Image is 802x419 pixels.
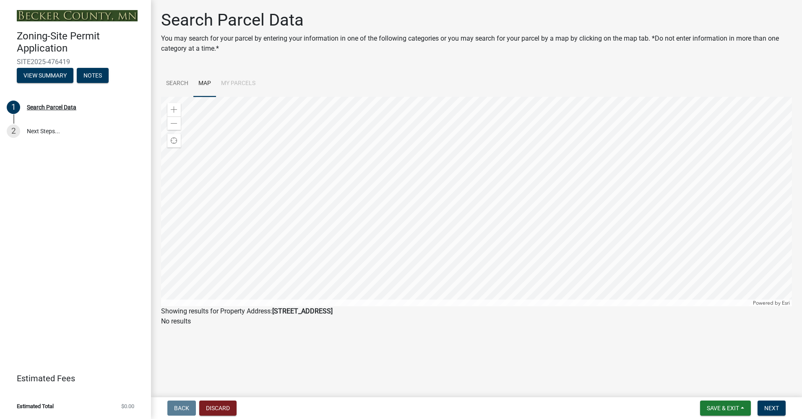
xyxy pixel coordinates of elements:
[17,30,144,54] h4: Zoning-Site Permit Application
[167,103,181,116] div: Zoom in
[161,34,792,54] p: You may search for your parcel by entering your information in one of the following categories or...
[751,300,792,306] div: Powered by
[167,134,181,147] div: Find my location
[167,116,181,130] div: Zoom out
[17,72,73,79] wm-modal-confirm: Summary
[7,370,138,387] a: Estimated Fees
[199,401,237,416] button: Discard
[17,10,138,21] img: Becker County, Minnesota
[707,405,739,411] span: Save & Exit
[758,401,786,416] button: Next
[782,300,790,306] a: Esri
[272,307,333,315] strong: [STREET_ADDRESS]
[161,306,792,316] div: Showing results for Property Address:
[17,58,134,66] span: SITE2025-476419
[167,401,196,416] button: Back
[7,101,20,114] div: 1
[77,72,109,79] wm-modal-confirm: Notes
[174,405,189,411] span: Back
[27,104,76,110] div: Search Parcel Data
[700,401,751,416] button: Save & Exit
[161,10,792,30] h1: Search Parcel Data
[764,405,779,411] span: Next
[77,68,109,83] button: Notes
[121,403,134,409] span: $0.00
[161,316,792,326] p: No results
[193,70,216,97] a: Map
[17,403,54,409] span: Estimated Total
[17,68,73,83] button: View Summary
[7,124,20,138] div: 2
[161,70,193,97] a: Search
